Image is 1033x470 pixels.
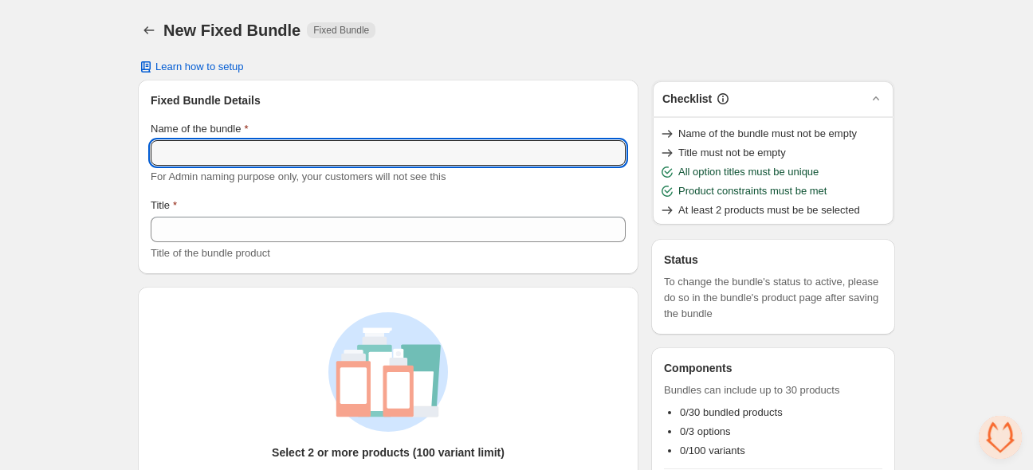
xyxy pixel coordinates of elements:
span: Fixed Bundle [313,24,369,37]
span: 0/100 variants [680,445,745,456]
span: For Admin naming purpose only, your customers will not see this [151,170,446,182]
a: Open chat [979,416,1022,459]
h3: Checklist [662,91,712,107]
button: Learn how to setup [128,56,253,78]
span: Learn how to setup [155,61,244,73]
span: Title of the bundle product [151,247,270,259]
h1: New Fixed Bundle [163,21,300,40]
span: 0/30 bundled products [680,406,783,418]
span: Name of the bundle must not be empty [678,126,857,142]
h3: Components [664,360,733,376]
label: Name of the bundle [151,121,249,137]
span: Product constraints must be met [678,183,827,199]
span: 0/3 options [680,425,731,437]
span: All option titles must be unique [678,164,819,180]
h3: Fixed Bundle Details [151,92,626,108]
h3: Status [664,252,882,268]
span: Title must not be empty [678,145,786,161]
h3: Select 2 or more products (100 variant limit) [272,445,505,460]
span: Bundles can include up to 30 products [664,382,882,398]
label: Title [151,198,177,213]
span: At least 2 products must be be selected [678,202,860,218]
button: Back [138,19,160,41]
span: To change the bundle's status to active, please do so in the bundle's product page after saving t... [664,274,882,322]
